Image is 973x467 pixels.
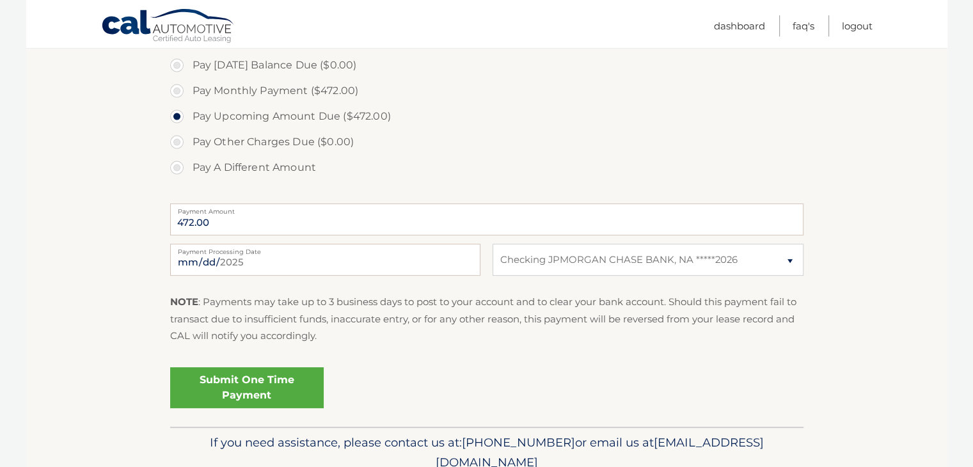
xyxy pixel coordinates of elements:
label: Pay [DATE] Balance Due ($0.00) [170,52,803,78]
a: Logout [842,15,873,36]
label: Pay Monthly Payment ($472.00) [170,78,803,104]
a: Submit One Time Payment [170,367,324,408]
label: Pay Upcoming Amount Due ($472.00) [170,104,803,129]
label: Payment Amount [170,203,803,214]
label: Pay Other Charges Due ($0.00) [170,129,803,155]
p: : Payments may take up to 3 business days to post to your account and to clear your bank account.... [170,294,803,344]
a: FAQ's [793,15,814,36]
label: Pay A Different Amount [170,155,803,180]
strong: NOTE [170,296,198,308]
a: Cal Automotive [101,8,235,45]
span: [PHONE_NUMBER] [462,435,575,450]
input: Payment Date [170,244,480,276]
a: Dashboard [714,15,765,36]
label: Payment Processing Date [170,244,480,254]
input: Payment Amount [170,203,803,235]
